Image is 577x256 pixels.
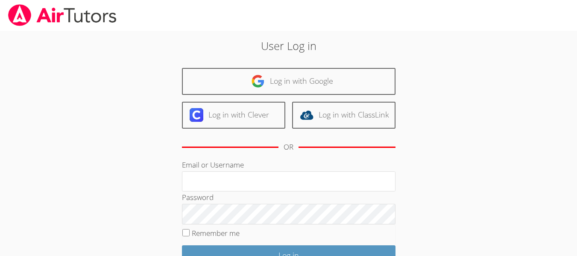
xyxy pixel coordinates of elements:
div: OR [284,141,293,153]
img: clever-logo-6eab21bc6e7a338710f1a6ff85c0baf02591cd810cc4098c63d3a4b26e2feb20.svg [190,108,203,122]
img: classlink-logo-d6bb404cc1216ec64c9a2012d9dc4662098be43eaf13dc465df04b49fa7ab582.svg [300,108,313,122]
h2: User Log in [133,38,445,54]
a: Log in with Clever [182,102,285,129]
label: Password [182,192,214,202]
a: Log in with Google [182,68,395,95]
img: google-logo-50288ca7cdecda66e5e0955fdab243c47b7ad437acaf1139b6f446037453330a.svg [251,74,265,88]
a: Log in with ClassLink [292,102,395,129]
img: airtutors_banner-c4298cdbf04f3fff15de1276eac7730deb9818008684d7c2e4769d2f7ddbe033.png [7,4,117,26]
label: Email or Username [182,160,244,170]
label: Remember me [192,228,240,238]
